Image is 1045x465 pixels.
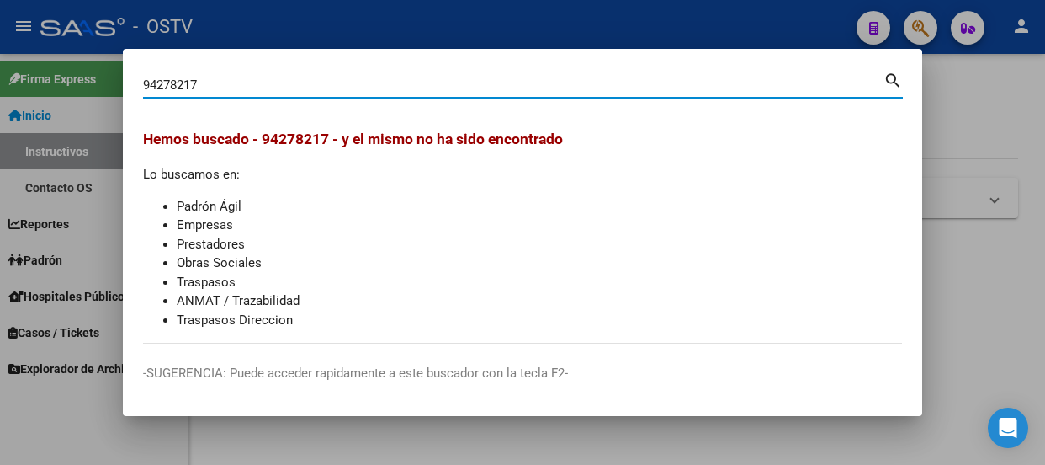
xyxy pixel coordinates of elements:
[177,273,902,292] li: Traspasos
[177,197,902,216] li: Padrón Ágil
[988,408,1028,448] div: Open Intercom Messenger
[143,131,563,147] span: Hemos buscado - 94278217 - y el mismo no ha sido encontrado
[883,69,903,89] mat-icon: search
[177,235,902,254] li: Prestadores
[177,216,902,235] li: Empresas
[177,254,902,273] li: Obras Sociales
[143,364,902,383] p: -SUGERENCIA: Puede acceder rapidamente a este buscador con la tecla F2-
[143,128,902,329] div: Lo buscamos en:
[177,311,902,330] li: Traspasos Direccion
[177,291,902,311] li: ANMAT / Trazabilidad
